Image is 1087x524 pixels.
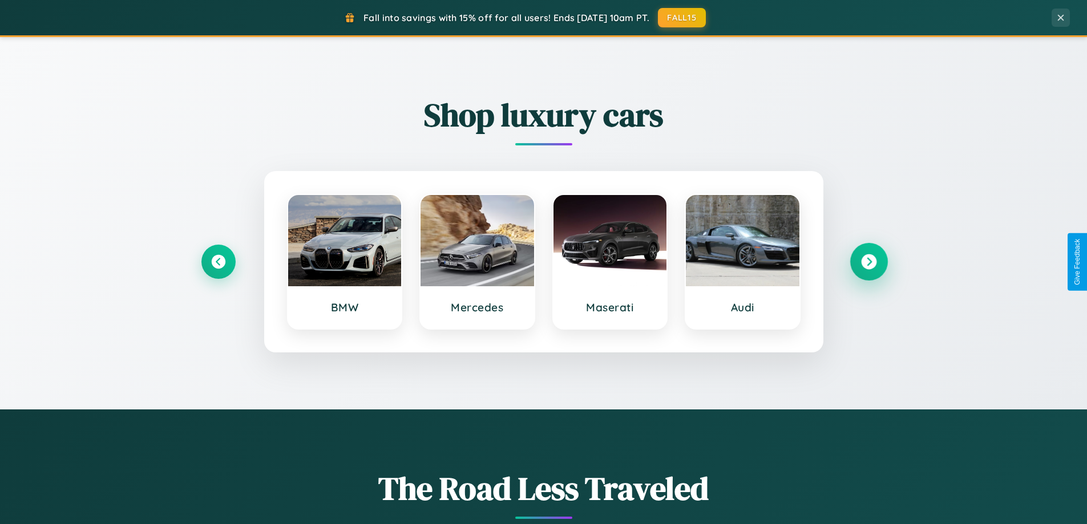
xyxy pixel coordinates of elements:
span: Fall into savings with 15% off for all users! Ends [DATE] 10am PT. [363,12,649,23]
h2: Shop luxury cars [201,93,886,137]
h3: Maserati [565,300,656,314]
div: Give Feedback [1073,239,1081,285]
h1: The Road Less Traveled [201,466,886,510]
h3: Mercedes [432,300,523,314]
h3: Audi [697,300,788,314]
button: FALL15 [658,8,706,27]
h3: BMW [300,300,390,314]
